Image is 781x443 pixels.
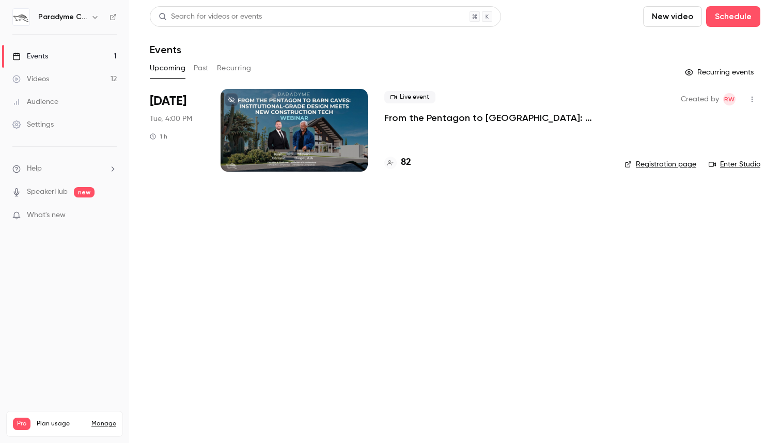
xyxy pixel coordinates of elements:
span: What's new [27,210,66,221]
span: [DATE] [150,93,186,110]
span: Regan Wollen [723,93,736,105]
div: Settings [12,119,54,130]
span: Help [27,163,42,174]
span: Tue, 4:00 PM [150,114,192,124]
li: help-dropdown-opener [12,163,117,174]
a: Enter Studio [709,159,760,170]
span: Pro [13,418,30,430]
a: 82 [384,156,411,170]
div: Search for videos or events [159,11,262,22]
span: new [74,187,95,197]
span: Created by [681,93,719,105]
span: Live event [384,91,435,103]
a: Manage [91,420,116,428]
div: 1 h [150,132,167,141]
div: Aug 12 Tue, 2:00 PM (America/Los Angeles) [150,89,204,172]
div: Events [12,51,48,62]
button: Recurring events [680,64,760,81]
button: Upcoming [150,60,185,77]
h4: 82 [401,156,411,170]
div: Videos [12,74,49,84]
img: Paradyme Companies [13,9,29,25]
a: SpeakerHub [27,187,68,197]
h6: Paradyme Companies [38,12,87,22]
button: Past [194,60,209,77]
iframe: Noticeable Trigger [104,211,117,220]
a: From the Pentagon to [GEOGRAPHIC_DATA]: Institutional-Grade Design Meets New Construction Tech [384,112,608,124]
h1: Events [150,43,181,56]
a: Registration page [624,159,696,170]
button: New video [643,6,702,27]
div: Audience [12,97,58,107]
button: Recurring [217,60,252,77]
span: RW [724,93,735,105]
button: Schedule [706,6,760,27]
span: Plan usage [37,420,85,428]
